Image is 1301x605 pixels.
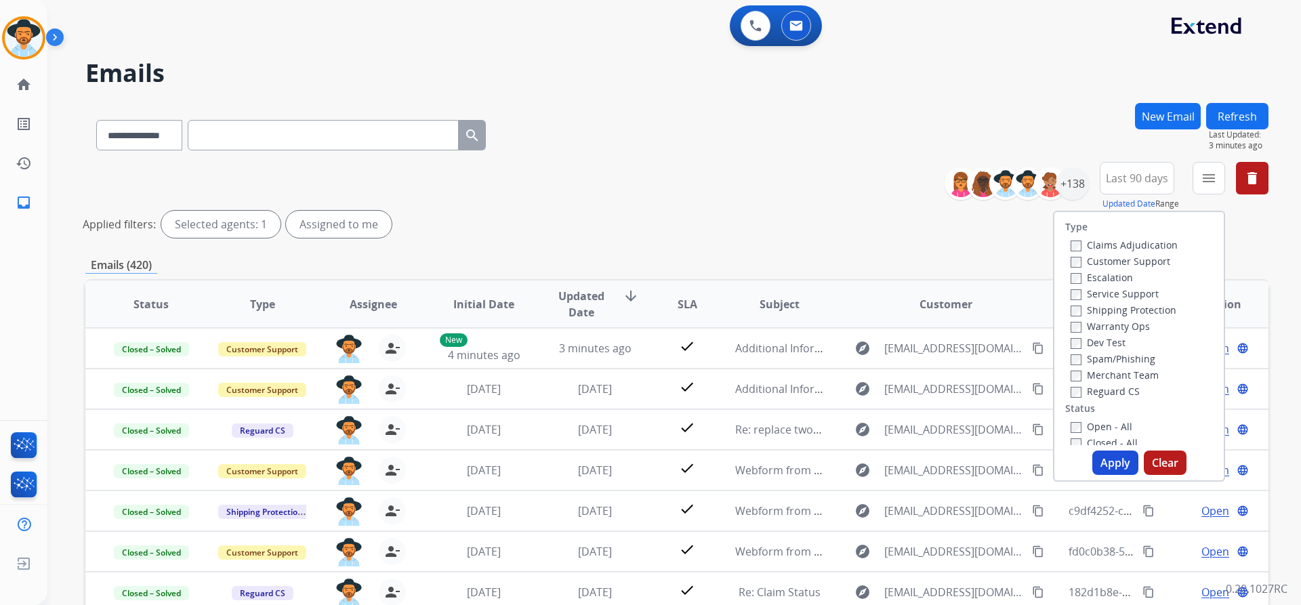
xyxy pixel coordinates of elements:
[1201,503,1229,519] span: Open
[335,416,363,444] img: agent-avatar
[384,421,400,438] mat-icon: person_remove
[1237,545,1249,558] mat-icon: language
[1071,241,1081,251] input: Claims Adjudication
[1071,238,1178,251] label: Claims Adjudication
[679,460,695,476] mat-icon: check
[83,216,156,232] p: Applied filters:
[453,296,514,312] span: Initial Date
[1071,320,1150,333] label: Warranty Ops
[16,116,32,132] mat-icon: list_alt
[250,296,275,312] span: Type
[920,296,972,312] span: Customer
[1032,545,1044,558] mat-icon: content_copy
[623,288,639,304] mat-icon: arrow_downward
[1237,383,1249,395] mat-icon: language
[1071,385,1140,398] label: Reguard CS
[760,296,800,312] span: Subject
[854,543,871,560] mat-icon: explore
[1209,129,1268,140] span: Last Updated:
[1209,140,1268,151] span: 3 minutes ago
[1237,423,1249,436] mat-icon: language
[559,341,632,356] span: 3 minutes ago
[85,60,1268,87] h2: Emails
[467,422,501,437] span: [DATE]
[467,544,501,559] span: [DATE]
[114,586,189,600] span: Closed – Solved
[5,19,43,57] img: avatar
[1032,586,1044,598] mat-icon: content_copy
[578,463,612,478] span: [DATE]
[335,457,363,485] img: agent-avatar
[884,462,1024,478] span: [EMAIL_ADDRESS][DOMAIN_NAME]
[1071,255,1170,268] label: Customer Support
[1071,257,1081,268] input: Customer Support
[884,503,1024,519] span: [EMAIL_ADDRESS][DOMAIN_NAME]
[884,340,1024,356] span: [EMAIL_ADDRESS][DOMAIN_NAME]
[218,342,306,356] span: Customer Support
[16,155,32,171] mat-icon: history
[114,423,189,438] span: Closed – Solved
[735,341,851,356] span: Additional Information
[1071,336,1126,349] label: Dev Test
[1071,438,1081,449] input: Closed - All
[335,497,363,526] img: agent-avatar
[467,503,501,518] span: [DATE]
[335,375,363,404] img: agent-avatar
[1071,287,1159,300] label: Service Support
[1071,304,1176,316] label: Shipping Protection
[679,419,695,436] mat-icon: check
[114,545,189,560] span: Closed – Solved
[578,544,612,559] span: [DATE]
[735,544,1042,559] span: Webform from [EMAIL_ADDRESS][DOMAIN_NAME] on [DATE]
[1106,175,1168,181] span: Last 90 days
[1071,422,1081,433] input: Open - All
[1100,162,1174,194] button: Last 90 days
[1071,371,1081,381] input: Merchant Team
[16,77,32,93] mat-icon: home
[854,340,871,356] mat-icon: explore
[1201,170,1217,186] mat-icon: menu
[1069,544,1274,559] span: fd0c0b38-58ad-4a3c-9815-3ad29b28f8ee
[678,296,697,312] span: SLA
[884,381,1024,397] span: [EMAIL_ADDRESS][DOMAIN_NAME]
[114,383,189,397] span: Closed – Solved
[679,501,695,517] mat-icon: check
[735,381,926,396] span: Additional Information/ Police Report
[335,538,363,566] img: agent-avatar
[1201,543,1229,560] span: Open
[1142,545,1155,558] mat-icon: content_copy
[1071,420,1132,433] label: Open - All
[854,421,871,438] mat-icon: explore
[1071,306,1081,316] input: Shipping Protection
[133,296,169,312] span: Status
[440,333,468,347] p: New
[1237,464,1249,476] mat-icon: language
[578,585,612,600] span: [DATE]
[1032,464,1044,476] mat-icon: content_copy
[884,543,1024,560] span: [EMAIL_ADDRESS][DOMAIN_NAME]
[1071,338,1081,349] input: Dev Test
[384,503,400,519] mat-icon: person_remove
[1032,342,1044,354] mat-icon: content_copy
[1071,387,1081,398] input: Reguard CS
[735,422,862,437] span: Re: replace two cushions
[735,503,1042,518] span: Webform from [EMAIL_ADDRESS][DOMAIN_NAME] on [DATE]
[384,543,400,560] mat-icon: person_remove
[161,211,281,238] div: Selected agents: 1
[335,335,363,363] img: agent-avatar
[218,383,306,397] span: Customer Support
[114,505,189,519] span: Closed – Solved
[1069,585,1269,600] span: 182d1b8e-a4cf-47dc-8ec0-f2b34acfea36
[467,463,501,478] span: [DATE]
[679,338,695,354] mat-icon: check
[854,584,871,600] mat-icon: explore
[85,257,157,274] p: Emails (420)
[218,545,306,560] span: Customer Support
[1032,505,1044,517] mat-icon: content_copy
[679,541,695,558] mat-icon: check
[1032,383,1044,395] mat-icon: content_copy
[1102,198,1179,209] span: Range
[1237,342,1249,354] mat-icon: language
[286,211,392,238] div: Assigned to me
[1056,167,1089,200] div: +138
